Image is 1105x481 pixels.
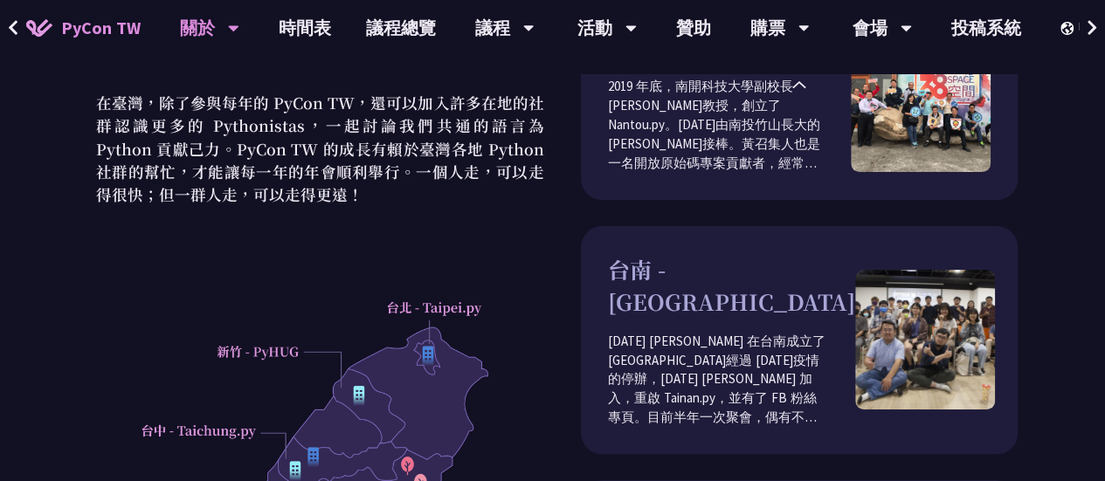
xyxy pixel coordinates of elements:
img: nantou [851,32,991,172]
h3: 台南 - [GEOGRAPHIC_DATA] [608,253,855,319]
p: 2019 年底，南開科技大學副校長[PERSON_NAME]教授，創立了 Nantou.py。[DATE]由南投竹山長大的[PERSON_NAME]接棒。黃召集人也是一名開放原始碼專案貢獻者，經... [608,77,851,173]
img: Home icon of PyCon TW 2025 [26,19,52,37]
img: tainan [855,270,995,409]
p: 在臺灣，除了參與每年的 PyCon TW，還可以加入許多在地的社群認識更多的 Pythonistas，一起討論我們共通的語言為 Python 貢獻己力。PyCon TW 的成長有賴於臺灣各地 P... [87,92,553,206]
p: [DATE] [PERSON_NAME] 在台南成立了 [GEOGRAPHIC_DATA]經過 [DATE]疫情的停辦，[DATE] [PERSON_NAME] 加入，重啟 Tainan.py，... [608,332,855,428]
img: Locale Icon [1060,22,1078,35]
div: ⌃ [791,56,808,86]
a: PyCon TW [9,6,158,50]
span: PyCon TW [61,15,141,41]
